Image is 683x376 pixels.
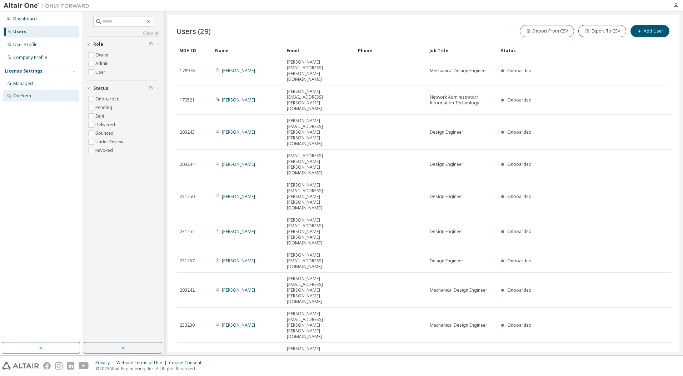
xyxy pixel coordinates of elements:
label: Sent [95,112,106,120]
span: [PERSON_NAME][EMAIL_ADDRESS][PERSON_NAME][PERSON_NAME][DOMAIN_NAME] [287,311,352,340]
img: facebook.svg [43,362,51,370]
span: Design Engineer [430,229,463,234]
label: User [95,68,107,76]
a: [PERSON_NAME] [222,258,255,264]
span: Design Engineer [430,194,463,199]
button: Export To CSV [578,25,626,37]
span: Users (29) [176,26,211,36]
button: Status [87,80,159,96]
span: Mechanical Design Engineer [430,287,487,293]
span: [PERSON_NAME][EMAIL_ADDRESS][PERSON_NAME][DOMAIN_NAME] [287,89,352,112]
span: [PERSON_NAME][EMAIL_ADDRESS][PERSON_NAME][PERSON_NAME][DOMAIN_NAME] [287,346,352,375]
span: Status [93,85,108,91]
a: [PERSON_NAME] [222,193,255,199]
span: Design Engineer [430,129,463,135]
a: [PERSON_NAME] [222,287,255,293]
span: [PERSON_NAME][EMAIL_ADDRESS][PERSON_NAME][PERSON_NAME][DOMAIN_NAME] [287,182,352,211]
div: User Profile [13,42,38,48]
span: Mechanical Design Engineer [430,68,487,74]
div: Users [13,29,26,35]
div: License Settings [5,68,43,74]
span: Onboarded [507,129,532,135]
div: Website Terms of Use [116,360,169,366]
span: Onboarded [507,97,532,103]
div: Privacy [95,360,116,366]
img: linkedin.svg [67,362,74,370]
div: Name [215,45,281,56]
span: Mechanical Design Engineer [430,322,487,328]
span: 178976 [180,68,195,74]
span: Network Administrator/ Information Technology [430,94,495,106]
span: Onboarded [507,228,532,234]
span: [PERSON_NAME][EMAIL_ADDRESS][DOMAIN_NAME] [287,252,352,269]
a: [PERSON_NAME] [222,97,255,103]
div: Job Title [429,45,495,56]
div: Company Profile [13,55,47,60]
a: [PERSON_NAME] [222,68,255,74]
div: Cookie Consent [169,360,206,366]
span: [PERSON_NAME][EMAIL_ADDRESS][PERSON_NAME][PERSON_NAME][DOMAIN_NAME] [287,276,352,305]
label: Bounced [95,129,115,138]
span: [EMAIL_ADDRESS][PERSON_NAME][PERSON_NAME][DOMAIN_NAME] [287,153,352,176]
span: Clear filter [149,41,153,47]
div: Phone [358,45,424,56]
button: Import From CSV [520,25,574,37]
div: Email [286,45,352,56]
div: Dashboard [13,16,37,22]
img: instagram.svg [55,362,63,370]
span: 233230 [180,322,195,328]
span: 179521 [180,97,195,103]
span: 231252 [180,229,195,234]
span: [PERSON_NAME][EMAIL_ADDRESS][PERSON_NAME][PERSON_NAME][DOMAIN_NAME] [287,118,352,147]
span: Onboarded [507,258,532,264]
span: Onboarded [507,322,532,328]
div: MDH ID [179,45,209,56]
span: Clear filter [149,85,153,91]
label: Owner [95,51,110,59]
img: youtube.svg [79,362,89,370]
label: Onboarded [95,95,121,103]
p: © 2025 Altair Engineering, Inc. All Rights Reserved. [95,366,206,372]
label: Delivered [95,120,116,129]
span: [PERSON_NAME][EMAIL_ADDRESS][PERSON_NAME][DOMAIN_NAME] [287,59,352,82]
span: 231250 [180,194,195,199]
span: Design Engineer [430,258,463,264]
span: 203243 [180,129,195,135]
label: Admin [95,59,110,68]
a: Clear all [87,30,159,36]
div: Status [501,45,634,56]
div: Managed [13,81,33,86]
span: Onboarded [507,287,532,293]
span: 203244 [180,162,195,167]
div: On Prem [13,93,31,99]
span: [PERSON_NAME][EMAIL_ADDRESS][PERSON_NAME][PERSON_NAME][DOMAIN_NAME] [287,217,352,246]
a: [PERSON_NAME] [222,161,255,167]
label: Under Review [95,138,125,146]
span: Role [93,41,103,47]
span: 231257 [180,258,195,264]
img: altair_logo.svg [2,362,39,370]
label: Pending [95,103,114,112]
span: Onboarded [507,68,532,74]
a: [PERSON_NAME] [222,129,255,135]
button: Add User [630,25,669,37]
span: Design Engineer [430,162,463,167]
label: Revoked [95,146,114,155]
span: Onboarded [507,161,532,167]
a: [PERSON_NAME] [222,322,255,328]
img: Altair One [4,2,93,9]
button: Role [87,36,159,52]
span: 203242 [180,287,195,293]
a: [PERSON_NAME] [222,228,255,234]
span: Onboarded [507,193,532,199]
